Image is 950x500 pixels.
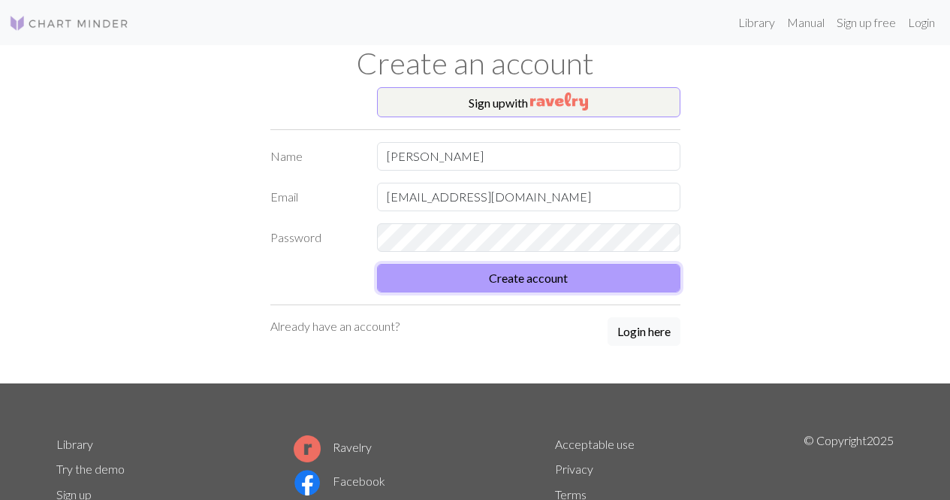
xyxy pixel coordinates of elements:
label: Name [261,142,369,171]
img: Logo [9,14,129,32]
a: Try the demo [56,462,125,476]
button: Login here [608,317,680,346]
h1: Create an account [47,45,903,81]
a: Ravelry [294,440,372,454]
img: Facebook logo [294,469,321,496]
p: Already have an account? [270,317,400,335]
button: Create account [377,264,680,292]
a: Privacy [555,462,593,476]
img: Ravelry logo [294,435,321,462]
a: Library [732,8,781,38]
a: Login [902,8,941,38]
a: Facebook [294,474,385,488]
a: Library [56,437,93,451]
label: Email [261,183,369,211]
button: Sign upwith [377,87,680,117]
a: Sign up free [831,8,902,38]
a: Manual [781,8,831,38]
label: Password [261,223,369,252]
a: Login here [608,317,680,347]
img: Ravelry [530,92,588,111]
a: Acceptable use [555,437,635,451]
